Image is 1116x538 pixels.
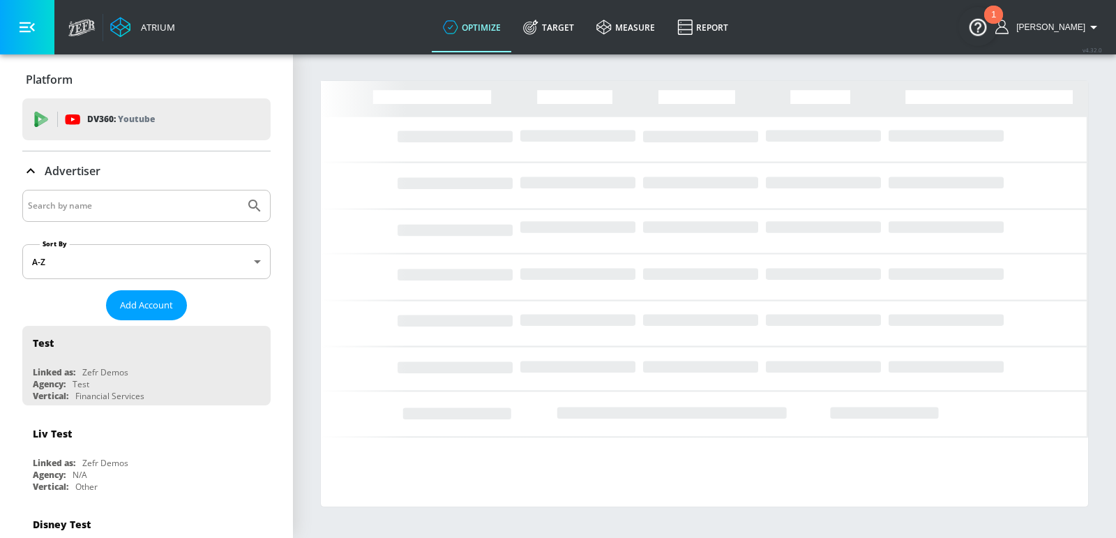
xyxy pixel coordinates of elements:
input: Search by name [28,197,239,215]
div: DV360: Youtube [22,98,271,140]
a: Report [666,2,739,52]
div: Other [75,481,98,493]
button: [PERSON_NAME] [995,19,1102,36]
div: Linked as: [33,366,75,378]
span: v 4.32.0 [1083,46,1102,54]
a: measure [585,2,666,52]
a: Atrium [110,17,175,38]
button: Open Resource Center, 1 new notification [958,7,997,46]
div: Liv TestLinked as:Zefr DemosAgency:N/AVertical:Other [22,417,271,496]
div: TestLinked as:Zefr DemosAgency:TestVertical:Financial Services [22,326,271,405]
button: Add Account [106,290,187,320]
div: Liv Test [33,427,72,440]
p: DV360: [87,112,155,127]
div: N/A [73,469,87,481]
div: Platform [22,60,271,99]
a: optimize [432,2,512,52]
span: login as: eugenia.kim@zefr.com [1011,22,1085,32]
span: Add Account [120,297,173,313]
div: Linked as: [33,457,75,469]
label: Sort By [40,239,70,248]
div: Vertical: [33,481,68,493]
div: 1 [991,15,996,33]
div: Agency: [33,469,66,481]
div: Financial Services [75,390,144,402]
div: Zefr Demos [82,457,128,469]
div: A-Z [22,244,271,279]
p: Advertiser [45,163,100,179]
div: Agency: [33,378,66,390]
div: Test [33,336,54,350]
div: Atrium [135,21,175,33]
div: Test [73,378,89,390]
p: Youtube [118,112,155,126]
div: Disney Test [33,518,91,531]
a: Target [512,2,585,52]
p: Platform [26,72,73,87]
div: Advertiser [22,151,271,190]
div: Zefr Demos [82,366,128,378]
div: Vertical: [33,390,68,402]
